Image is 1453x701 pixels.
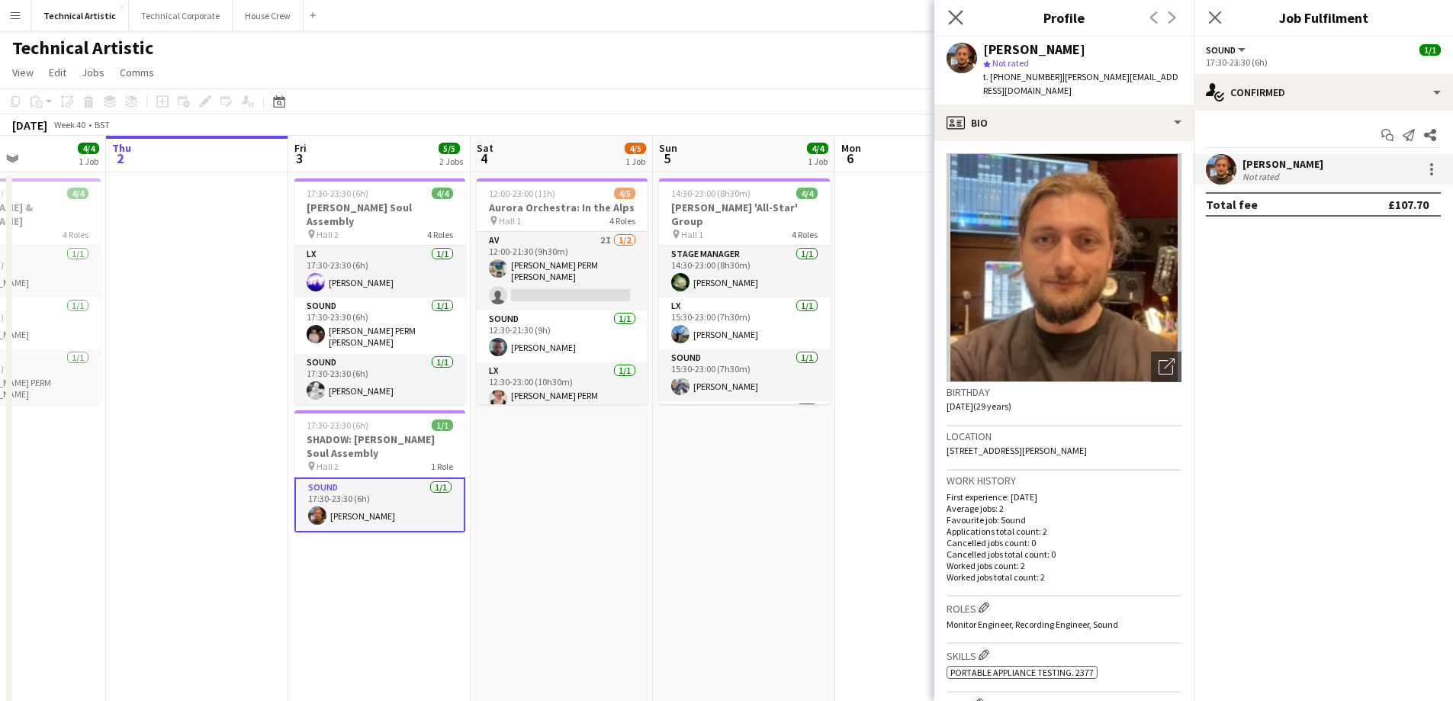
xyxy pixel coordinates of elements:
p: First experience: [DATE] [947,491,1181,503]
h1: Technical Artistic [12,37,153,59]
span: Fri [294,141,307,155]
span: Jobs [82,66,104,79]
div: Confirmed [1194,74,1453,111]
p: Cancelled jobs count: 0 [947,537,1181,548]
span: View [12,66,34,79]
span: 4/4 [796,188,818,199]
span: Not rated [992,57,1029,69]
app-job-card: 17:30-23:30 (6h)4/4[PERSON_NAME] Soul Assembly Hall 24 RolesLX1/117:30-23:30 (6h)[PERSON_NAME]Sou... [294,178,465,404]
span: Week 40 [50,119,88,130]
app-card-role: Sound1/117:30-23:30 (6h)[PERSON_NAME] [294,354,465,406]
div: [PERSON_NAME] [1242,157,1323,171]
span: 5 [657,150,677,167]
app-card-role: Sound1/1 [659,401,830,458]
app-card-role: Sound1/117:30-23:30 (6h)[PERSON_NAME] PERM [PERSON_NAME] [294,297,465,354]
app-card-role: AV2I1/212:00-21:30 (9h30m)[PERSON_NAME] PERM [PERSON_NAME] [477,232,648,310]
p: Worked jobs count: 2 [947,560,1181,571]
app-card-role: Sound1/112:30-21:30 (9h)[PERSON_NAME] [477,310,648,362]
div: Not rated [1242,171,1282,182]
a: Jobs [76,63,111,82]
span: 14:30-23:00 (8h30m) [671,188,751,199]
span: 1 Role [431,461,453,472]
span: 4/4 [78,143,99,154]
span: 4/4 [67,188,88,199]
p: Average jobs: 2 [947,503,1181,514]
app-job-card: 14:30-23:00 (8h30m)4/4[PERSON_NAME] 'All-Star' Group Hall 14 RolesStage Manager1/114:30-23:00 (8h... [659,178,830,404]
app-card-role: LX1/117:30-23:30 (6h)[PERSON_NAME] [294,246,465,297]
a: Edit [43,63,72,82]
div: 12:00-23:00 (11h)4/5Aurora Orchestra: In the Alps Hall 14 RolesAV2I1/212:00-21:30 (9h30m)[PERSON_... [477,178,648,404]
div: BST [95,119,110,130]
span: 4 Roles [427,229,453,240]
app-card-role: LX1/115:30-23:00 (7h30m)[PERSON_NAME] [659,297,830,349]
div: 1 Job [625,156,645,167]
p: Favourite job: Sound [947,514,1181,526]
app-card-role: LX1/112:30-23:00 (10h30m)[PERSON_NAME] PERM [PERSON_NAME] [477,362,648,419]
span: 2 [110,150,131,167]
p: Worked jobs total count: 2 [947,571,1181,583]
div: 2 Jobs [439,156,463,167]
h3: Profile [934,8,1194,27]
span: [DATE] (29 years) [947,400,1011,412]
span: Monitor Engineer, Recording Engineer, Sound [947,619,1118,630]
h3: Roles [947,600,1181,616]
span: Comms [120,66,154,79]
h3: SHADOW: [PERSON_NAME] Soul Assembly [294,432,465,460]
div: £107.70 [1388,197,1429,212]
h3: Skills [947,647,1181,663]
span: 4 Roles [792,229,818,240]
span: 4/5 [614,188,635,199]
h3: Birthday [947,385,1181,399]
a: Comms [114,63,160,82]
span: 4/4 [432,188,453,199]
app-card-role: Stage Manager1/114:30-23:00 (8h30m)[PERSON_NAME] [659,246,830,297]
div: Total fee [1206,197,1258,212]
p: Cancelled jobs total count: 0 [947,548,1181,560]
div: [DATE] [12,117,47,133]
span: 5/5 [439,143,460,154]
span: 4 Roles [609,215,635,227]
a: View [6,63,40,82]
div: Bio [934,105,1194,141]
div: 1 Job [808,156,828,167]
span: Sun [659,141,677,155]
h3: Location [947,429,1181,443]
h3: Aurora Orchestra: In the Alps [477,201,648,214]
span: 6 [839,150,861,167]
span: [STREET_ADDRESS][PERSON_NAME] [947,445,1087,456]
span: Sat [477,141,493,155]
div: 1 Job [79,156,98,167]
span: Hall 2 [317,229,339,240]
span: 1/1 [432,420,453,431]
span: 17:30-23:30 (6h) [307,188,368,199]
span: | [PERSON_NAME][EMAIL_ADDRESS][DOMAIN_NAME] [983,71,1178,96]
span: Mon [841,141,861,155]
span: t. [PHONE_NUMBER] [983,71,1062,82]
span: 4/4 [807,143,828,154]
span: 4 [474,150,493,167]
button: Sound [1206,44,1248,56]
img: Crew avatar or photo [947,153,1181,382]
app-job-card: 17:30-23:30 (6h)1/1SHADOW: [PERSON_NAME] Soul Assembly Hall 21 RoleSound1/117:30-23:30 (6h)[PERSO... [294,410,465,532]
div: 17:30-23:30 (6h) [1206,56,1441,68]
button: Technical Corporate [129,1,233,31]
button: Technical Artistic [31,1,129,31]
app-card-role: Sound1/117:30-23:30 (6h)[PERSON_NAME] [294,478,465,532]
span: 17:30-23:30 (6h) [307,420,368,431]
span: 12:00-23:00 (11h) [489,188,555,199]
span: Edit [49,66,66,79]
span: Thu [112,141,131,155]
span: Sound [1206,44,1236,56]
h3: [PERSON_NAME] 'All-Star' Group [659,201,830,228]
span: Hall 1 [499,215,521,227]
h3: [PERSON_NAME] Soul Assembly [294,201,465,228]
span: Hall 2 [317,461,339,472]
span: 3 [292,150,307,167]
p: Applications total count: 2 [947,526,1181,537]
h3: Job Fulfilment [1194,8,1453,27]
span: 1/1 [1419,44,1441,56]
span: 4 Roles [63,229,88,240]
